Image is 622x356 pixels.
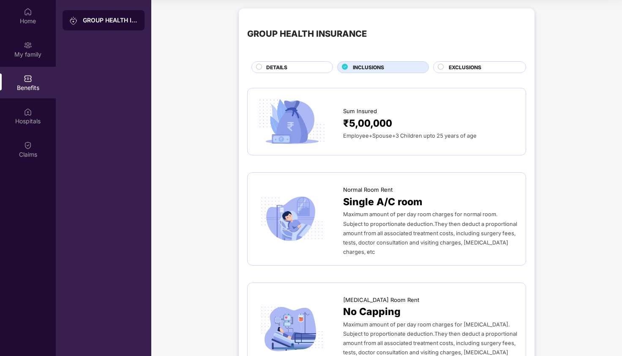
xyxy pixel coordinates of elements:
img: svg+xml;base64,PHN2ZyB3aWR0aD0iMjAiIGhlaWdodD0iMjAiIHZpZXdCb3g9IjAgMCAyMCAyMCIgZmlsbD0ibm9uZSIgeG... [69,16,78,25]
img: svg+xml;base64,PHN2ZyB3aWR0aD0iMjAiIGhlaWdodD0iMjAiIHZpZXdCb3g9IjAgMCAyMCAyMCIgZmlsbD0ibm9uZSIgeG... [24,41,32,49]
span: Sum Insured [343,107,377,116]
span: ₹5,00,000 [343,116,392,131]
img: svg+xml;base64,PHN2ZyBpZD0iSG9tZSIgeG1sbnM9Imh0dHA6Ly93d3cudzMub3JnLzIwMDAvc3ZnIiB3aWR0aD0iMjAiIG... [24,8,32,16]
span: INCLUSIONS [353,63,384,71]
img: icon [256,194,328,244]
div: GROUP HEALTH INSURANCE [83,16,138,24]
span: EXCLUSIONS [449,63,481,71]
img: icon [256,97,328,147]
img: svg+xml;base64,PHN2ZyBpZD0iSG9zcGl0YWxzIiB4bWxucz0iaHR0cDovL3d3dy53My5vcmcvMjAwMC9zdmciIHdpZHRoPS... [24,108,32,116]
span: Employee+Spouse+3 Children upto 25 years of age [343,133,477,139]
span: No Capping [343,304,401,319]
img: svg+xml;base64,PHN2ZyBpZD0iQmVuZWZpdHMiIHhtbG5zPSJodHRwOi8vd3d3LnczLm9yZy8yMDAwL3N2ZyIgd2lkdGg9Ij... [24,74,32,83]
img: icon [256,304,328,354]
span: [MEDICAL_DATA] Room Rent [343,296,419,304]
span: Normal Room Rent [343,185,393,194]
div: GROUP HEALTH INSURANCE [247,27,367,41]
img: svg+xml;base64,PHN2ZyBpZD0iQ2xhaW0iIHhtbG5zPSJodHRwOi8vd3d3LnczLm9yZy8yMDAwL3N2ZyIgd2lkdGg9IjIwIi... [24,141,32,149]
span: Maximum amount of per day room charges for normal room. Subject to proportionate deduction.They t... [343,211,517,255]
span: DETAILS [266,63,287,71]
span: Single A/C room [343,194,422,209]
